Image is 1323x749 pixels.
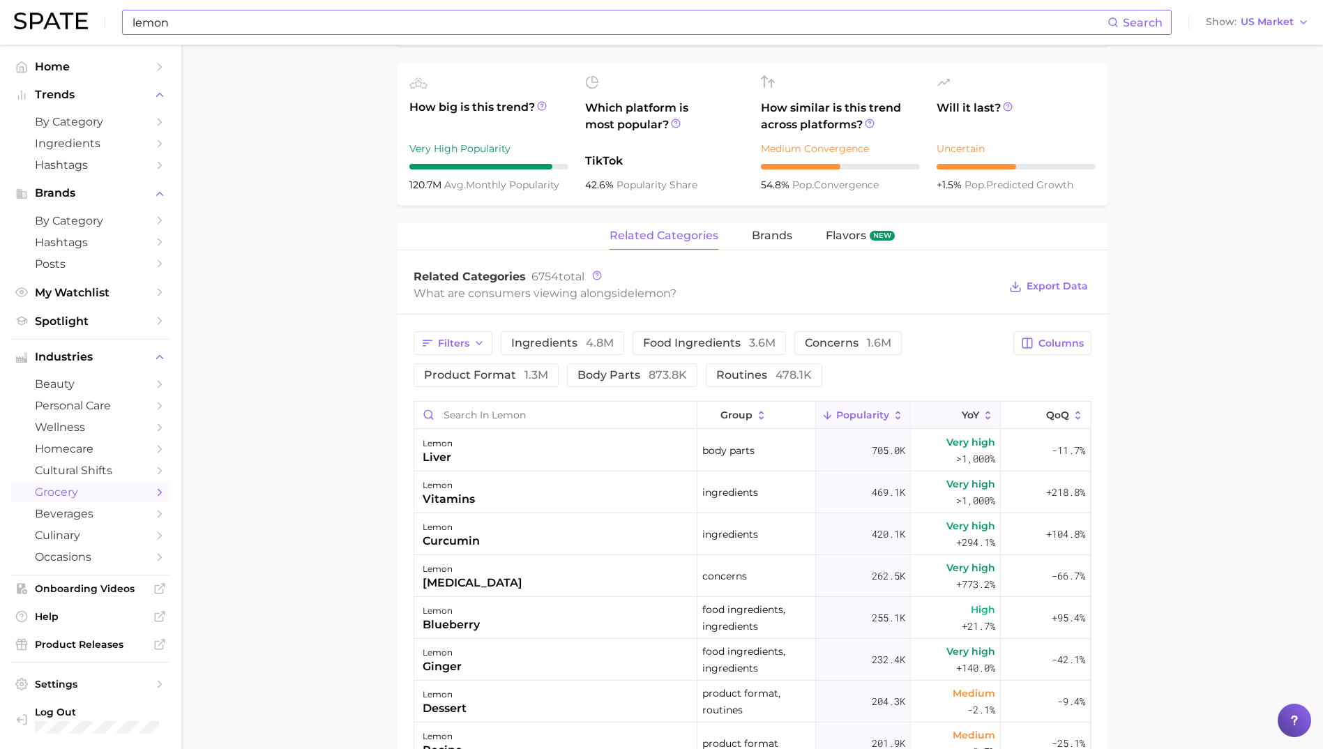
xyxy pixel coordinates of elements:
div: lemon [423,686,467,703]
div: Medium Convergence [761,140,920,157]
span: 1.6m [867,336,891,349]
span: 262.5k [872,568,905,584]
span: Filters [438,338,469,349]
span: concerns [702,568,747,584]
button: QoQ [1001,402,1090,429]
span: 1.3m [524,368,548,381]
span: 4.8m [586,336,614,349]
button: Filters [414,331,492,355]
abbr: popularity index [965,179,986,191]
span: Very high [946,476,995,492]
a: Product Releases [11,634,170,655]
span: Related Categories [414,270,526,283]
span: TikTok [585,153,744,169]
div: liver [423,449,453,466]
div: lemon [423,644,462,661]
span: -66.7% [1052,568,1085,584]
span: 705.0k [872,442,905,459]
div: lemon [423,603,480,619]
span: by Category [35,214,146,227]
img: SPATE [14,13,88,29]
span: wellness [35,421,146,434]
div: lemon [423,561,522,577]
span: beverages [35,507,146,520]
span: Posts [35,257,146,271]
span: ingredients [511,338,614,349]
a: by Category [11,111,170,133]
span: product format, routines [702,685,810,718]
span: +294.1% [956,534,995,551]
a: Help [11,606,170,627]
span: >1,000% [956,452,995,465]
span: 6754 [531,270,559,283]
span: +773.2% [956,576,995,593]
a: Hashtags [11,232,170,253]
span: Settings [35,678,146,690]
span: -42.1% [1052,651,1085,668]
span: Product Releases [35,638,146,651]
button: Industries [11,347,170,368]
div: lemon [423,477,475,494]
span: Which platform is most popular? [585,100,744,146]
span: 478.1k [776,368,812,381]
span: Industries [35,351,146,363]
span: beauty [35,377,146,391]
button: lemonliverbody parts705.0kVery high>1,000%-11.7% [414,430,1091,471]
span: Onboarding Videos [35,582,146,595]
span: routines [716,370,812,381]
span: Help [35,610,146,623]
span: total [531,270,584,283]
span: High [971,601,995,618]
a: personal care [11,395,170,416]
span: grocery [35,485,146,499]
span: predicted growth [965,179,1073,191]
button: lemonblueberryfood ingredients, ingredients255.1kHigh+21.7%+95.4% [414,597,1091,639]
a: culinary [11,524,170,546]
span: Search [1123,16,1163,29]
span: Popularity [836,409,889,421]
a: Settings [11,674,170,695]
button: Export Data [1006,277,1091,296]
a: by Category [11,210,170,232]
div: lemon [423,519,480,536]
span: related categories [610,229,718,242]
a: Onboarding Videos [11,578,170,599]
span: culinary [35,529,146,542]
span: Flavors [826,229,866,242]
span: 420.1k [872,526,905,543]
button: group [697,402,816,429]
span: My Watchlist [35,286,146,299]
a: beverages [11,503,170,524]
span: personal care [35,399,146,412]
span: Medium [953,685,995,702]
span: by Category [35,115,146,128]
a: Log out. Currently logged in with e-mail julia.buonanno@dsm-firmenich.com. [11,702,170,738]
span: Columns [1038,338,1084,349]
span: 42.6% [585,179,617,191]
span: Show [1206,18,1237,26]
span: 3.6m [749,336,776,349]
span: Very high [946,517,995,534]
span: +140.0% [956,660,995,676]
div: [MEDICAL_DATA] [423,575,522,591]
a: grocery [11,481,170,503]
span: 255.1k [872,610,905,626]
span: concerns [805,338,891,349]
span: 232.4k [872,651,905,668]
span: Log Out [35,706,215,718]
div: 5 / 10 [761,164,920,169]
input: Search in lemon [414,402,697,428]
a: Hashtags [11,154,170,176]
a: wellness [11,416,170,438]
span: ingredients [702,484,758,501]
div: Uncertain [937,140,1096,157]
span: popularity share [617,179,697,191]
span: Home [35,60,146,73]
button: lemoncurcuminingredients420.1kVery high+294.1%+104.8% [414,513,1091,555]
span: Trends [35,89,146,101]
span: Very high [946,434,995,451]
span: +21.7% [962,618,995,635]
input: Search here for a brand, industry, or ingredient [131,10,1107,34]
span: QoQ [1046,409,1069,421]
div: vitamins [423,491,475,508]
